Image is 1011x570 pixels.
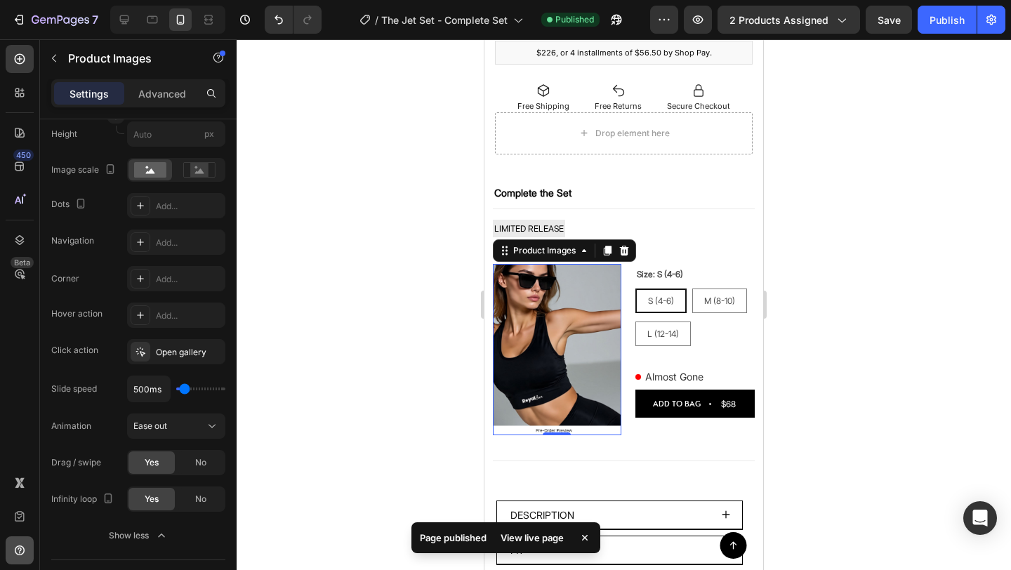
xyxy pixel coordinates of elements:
[51,234,94,247] div: Navigation
[128,376,170,402] input: Auto
[156,310,222,322] div: Add...
[963,501,997,535] div: Open Intercom Messenger
[11,257,34,268] div: Beta
[51,272,79,285] div: Corner
[930,13,965,27] div: Publish
[729,13,828,27] span: 2 products assigned
[127,413,225,439] button: Ease out
[156,346,222,359] div: Open gallery
[51,490,117,509] div: Infinity loop
[156,273,222,286] div: Add...
[70,86,109,101] p: Settings
[51,161,119,180] div: Image scale
[51,383,97,395] div: Slide speed
[127,121,225,147] input: px
[51,195,89,214] div: Dots
[484,39,763,570] iframe: Design area
[718,6,860,34] button: 2 products assigned
[133,420,167,431] span: Ease out
[92,11,98,28] p: 7
[420,531,487,545] p: Page published
[492,528,572,548] div: View live page
[204,128,214,139] span: px
[51,456,101,469] div: Drag / swipe
[145,493,159,505] span: Yes
[145,456,159,469] span: Yes
[13,150,34,161] div: 450
[195,493,206,505] span: No
[51,344,98,357] div: Click action
[195,456,206,469] span: No
[51,128,77,140] label: Height
[918,6,977,34] button: Publish
[68,50,187,67] p: Product Images
[156,200,222,213] div: Add...
[265,6,322,34] div: Undo/Redo
[51,523,225,548] button: Show less
[51,307,103,320] div: Hover action
[51,420,91,432] div: Animation
[878,14,901,26] span: Save
[138,86,186,101] p: Advanced
[555,13,594,26] span: Published
[6,6,105,34] button: 7
[156,237,222,249] div: Add...
[109,529,168,543] div: Show less
[375,13,378,27] span: /
[866,6,912,34] button: Save
[381,13,508,27] span: The Jet Set - Complete Set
